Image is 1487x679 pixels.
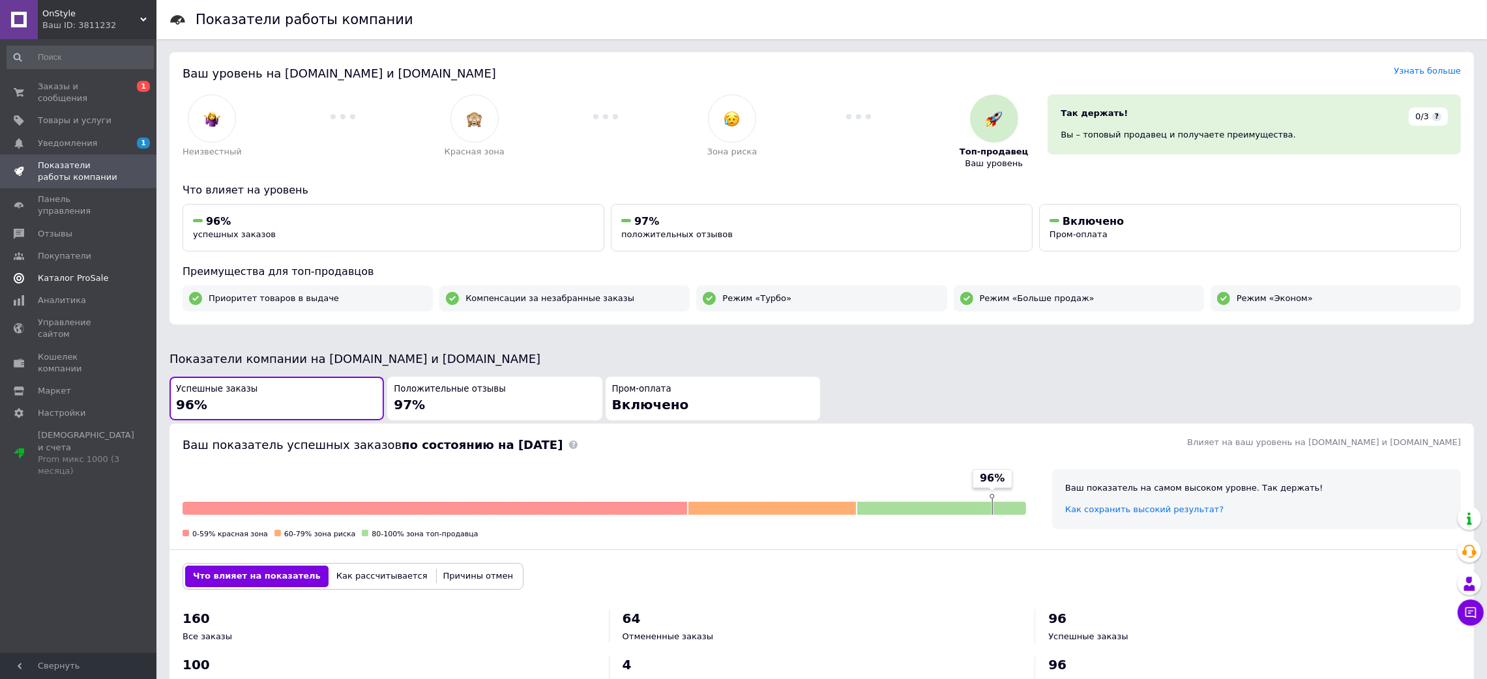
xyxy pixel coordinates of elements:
span: положительных отзывов [621,229,733,239]
span: Отмененные заказы [623,631,713,641]
a: Как сохранить высокий результат? [1065,504,1224,514]
span: Влияет на ваш уровень на [DOMAIN_NAME] и [DOMAIN_NAME] [1187,437,1461,447]
span: успешных заказов [193,229,276,239]
button: Положительные отзывы97% [387,377,602,420]
img: :disappointed_relieved: [724,111,740,127]
button: 97%положительных отзывов [611,204,1033,252]
span: Покупатели [38,250,91,262]
span: Зона риска [707,146,758,158]
button: Что влияет на показатель [185,566,329,586]
button: Успешные заказы96% [169,377,384,420]
span: Все заказы [183,631,232,641]
span: [DEMOGRAPHIC_DATA] и счета [38,429,134,477]
span: 160 [183,611,210,626]
img: :rocket: [986,111,1002,127]
span: 96% [176,397,207,412]
span: Показатели компании на [DOMAIN_NAME] и [DOMAIN_NAME] [169,352,540,366]
span: 0-59% красная зона [192,530,268,538]
span: Режим «Больше продаж» [980,293,1095,304]
span: Аналитика [38,295,86,306]
div: 0/3 [1409,108,1448,126]
span: Каталог ProSale [38,272,108,284]
span: Включено [1063,215,1124,227]
span: Режим «Эконом» [1237,293,1313,304]
span: Преимущества для топ-продавцов [183,265,374,278]
input: Поиск [7,46,154,69]
span: Кошелек компании [38,351,121,375]
button: Как рассчитывается [329,566,435,586]
span: 1 [137,81,150,92]
span: 80-100% зона топ-продавца [372,530,478,538]
h1: Показатели работы компании [196,12,413,27]
span: Пром-оплата [1050,229,1108,239]
span: Ваш уровень [965,158,1023,169]
span: 96% [980,471,1005,485]
span: 100 [183,657,210,672]
span: 64 [623,611,641,626]
span: Управление сайтом [38,317,121,340]
span: Режим «Турбо» [722,293,791,304]
span: 96% [206,215,231,227]
span: Успешные заказы [1048,631,1128,641]
span: 96 [1048,657,1067,672]
span: Ваш показатель успешных заказов [183,438,563,452]
a: Узнать больше [1394,66,1461,76]
div: Prom микс 1000 (3 месяца) [38,454,134,477]
span: 96 [1048,611,1067,626]
div: Вы – топовый продавец и получаете преимущества. [1061,129,1448,141]
button: Чат с покупателем [1458,600,1484,626]
img: :woman-shrugging: [204,111,220,127]
div: Ваш ID: 3811232 [42,20,156,31]
span: Уведомления [38,137,97,149]
span: Неизвестный [183,146,242,158]
button: Пром-оплатаВключено [606,377,820,420]
span: 97% [634,215,659,227]
button: ВключеноПром-оплата [1039,204,1461,252]
span: Отзывы [38,228,72,240]
span: OnStyle [42,8,140,20]
span: 60-79% зона риска [284,530,355,538]
span: Компенсации за незабранные заказы [465,293,634,304]
span: Заказы и сообщения [38,81,121,104]
span: Пром-оплата [612,383,671,396]
span: Положительные отзывы [394,383,505,396]
span: Приоритет товаров в выдаче [209,293,339,304]
span: 1 [137,137,150,149]
span: Красная зона [445,146,505,158]
span: Топ-продавец [960,146,1028,158]
span: Успешные заказы [176,383,258,396]
img: :see_no_evil: [466,111,482,127]
span: Так держать! [1061,108,1128,118]
span: Включено [612,397,689,412]
span: Что влияет на уровень [183,184,308,196]
span: Ваш уровень на [DOMAIN_NAME] и [DOMAIN_NAME] [183,66,496,80]
span: ? [1432,112,1441,121]
span: Панель управления [38,194,121,217]
span: Товары и услуги [38,115,111,126]
span: Маркет [38,385,71,397]
span: 4 [623,657,632,672]
span: 97% [394,397,425,412]
b: по состоянию на [DATE] [402,438,563,452]
span: Настройки [38,407,85,419]
button: Причины отмен [435,566,521,586]
div: Ваш показатель на самом высоком уровне. Так держать! [1065,482,1448,494]
button: 96%успешных заказов [183,204,604,252]
span: Показатели работы компании [38,160,121,183]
